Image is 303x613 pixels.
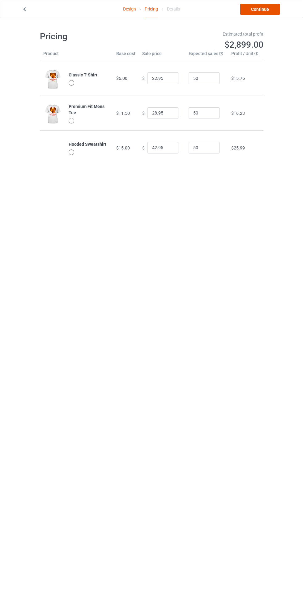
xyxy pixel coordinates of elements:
div: Estimated total profit [156,31,263,37]
b: Classic T-Shirt [69,72,97,77]
th: Expected sales [185,50,228,61]
th: Product [40,50,65,61]
span: $25.99 [231,145,245,150]
span: $2,899.00 [224,40,263,50]
th: Profit / Unit [228,50,263,61]
span: $6.00 [116,76,127,81]
span: $ [142,110,145,115]
th: Base cost [113,50,139,61]
div: Pricing [145,0,158,18]
b: Hooded Sweatshirt [69,142,106,147]
span: $11.50 [116,111,130,116]
span: $15.00 [116,145,130,150]
th: Sale price [139,50,185,61]
span: $15.76 [231,76,245,81]
span: $ [142,76,145,81]
h1: Pricing [40,31,147,42]
a: Design [123,0,136,18]
b: Premium Fit Mens Tee [69,104,105,115]
a: Continue [240,4,280,15]
span: $16.23 [231,111,245,116]
div: Details [167,0,180,18]
span: $ [142,145,145,150]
